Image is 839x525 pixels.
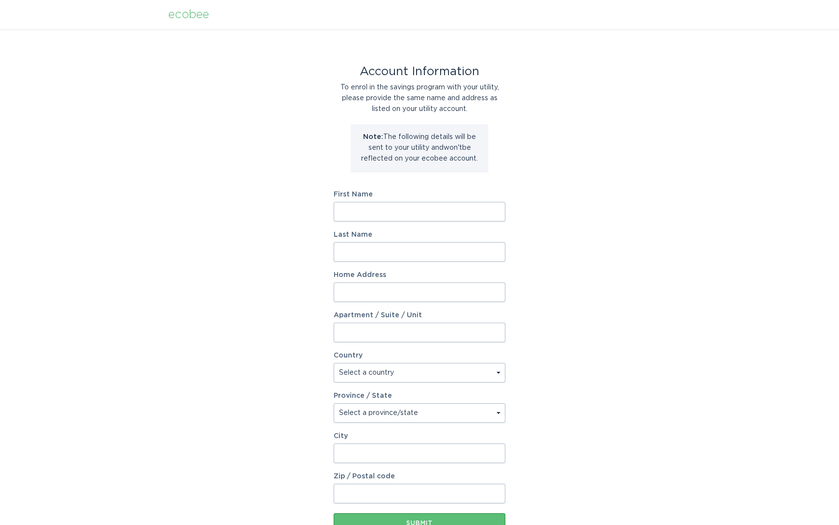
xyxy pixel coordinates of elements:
div: To enrol in the savings program with your utility, please provide the same name and address as li... [334,82,505,114]
label: City [334,433,505,440]
label: Apartment / Suite / Unit [334,312,505,319]
div: ecobee [168,9,209,20]
p: The following details will be sent to your utility and won't be reflected on your ecobee account. [358,132,481,164]
label: First Name [334,191,505,198]
strong: Note: [363,134,383,140]
label: Country [334,352,363,359]
label: Zip / Postal code [334,473,505,480]
label: Home Address [334,272,505,278]
label: Province / State [334,392,392,399]
label: Last Name [334,231,505,238]
div: Account Information [334,66,505,77]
